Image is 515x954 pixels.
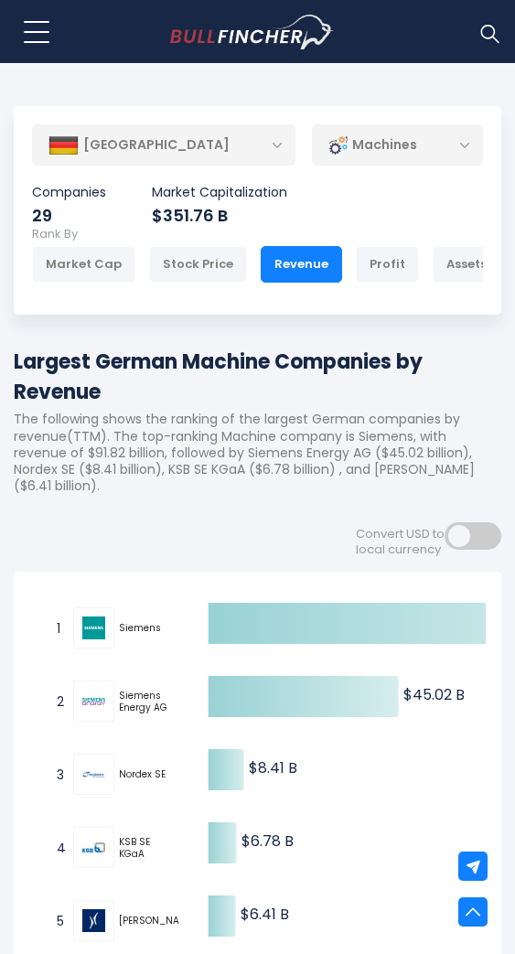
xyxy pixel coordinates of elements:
[312,124,483,166] div: Machines
[82,616,105,639] img: Siemens
[32,227,483,242] p: Rank By
[170,15,367,49] a: Go to homepage
[14,411,501,494] p: The following shows the ranking of the largest German companies by revenue(TTM). The top-ranking ...
[152,205,287,226] div: $351.76 B
[14,347,501,407] h1: Largest German Machine Companies by Revenue
[32,246,135,283] div: Market Cap
[82,771,105,777] img: Nordex SE
[119,915,179,927] span: [PERSON_NAME]
[119,690,176,713] span: Siemens Energy AG
[241,904,289,925] text: $6.41 B
[82,842,105,852] img: KSB SE KGaA
[32,125,295,166] div: [GEOGRAPHIC_DATA]
[82,698,105,705] img: Siemens Energy AG
[48,617,66,639] span: 1
[241,831,294,852] text: $6.78 B
[119,836,176,860] span: KSB SE KGaA
[48,837,66,859] span: 4
[48,764,66,786] span: 3
[149,246,247,283] div: Stock Price
[356,246,419,283] div: Profit
[261,246,342,283] div: Revenue
[249,757,297,778] text: $8.41 B
[82,909,105,932] img: Krones AG
[48,691,66,713] span: 2
[170,15,334,49] img: Bullfincher logo
[119,768,176,780] span: Nordex SE
[433,246,500,283] div: Assets
[152,184,287,200] p: Market Capitalization
[48,910,66,932] span: 5
[403,684,465,705] text: $45.02 B
[356,527,445,558] span: Convert USD to local currency
[32,205,106,226] div: 29
[119,622,176,634] span: Siemens
[32,184,106,200] p: Companies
